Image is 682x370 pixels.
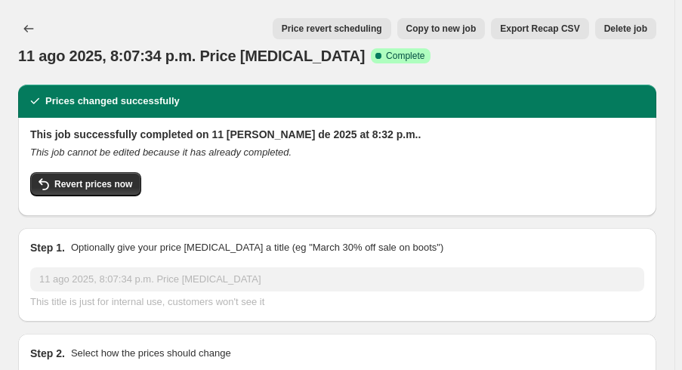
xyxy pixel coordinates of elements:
span: Price revert scheduling [282,23,382,35]
span: Complete [386,50,424,62]
input: 30% off holiday sale [30,267,644,291]
span: Revert prices now [54,178,132,190]
span: This title is just for internal use, customers won't see it [30,296,264,307]
button: Copy to new job [397,18,486,39]
h2: This job successfully completed on 11 [PERSON_NAME] de 2025 at 8:32 p.m.. [30,127,644,142]
p: Select how the prices should change [71,346,231,361]
span: Copy to new job [406,23,477,35]
h2: Step 2. [30,346,65,361]
button: Price revert scheduling [273,18,391,39]
button: Revert prices now [30,172,141,196]
p: Optionally give your price [MEDICAL_DATA] a title (eg "March 30% off sale on boots") [71,240,443,255]
button: Delete job [595,18,656,39]
span: 11 ago 2025, 8:07:34 p.m. Price [MEDICAL_DATA] [18,48,365,64]
h2: Prices changed successfully [45,94,180,109]
button: Export Recap CSV [491,18,588,39]
span: Delete job [604,23,647,35]
button: Price change jobs [18,18,39,39]
h2: Step 1. [30,240,65,255]
span: Export Recap CSV [500,23,579,35]
i: This job cannot be edited because it has already completed. [30,146,292,158]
